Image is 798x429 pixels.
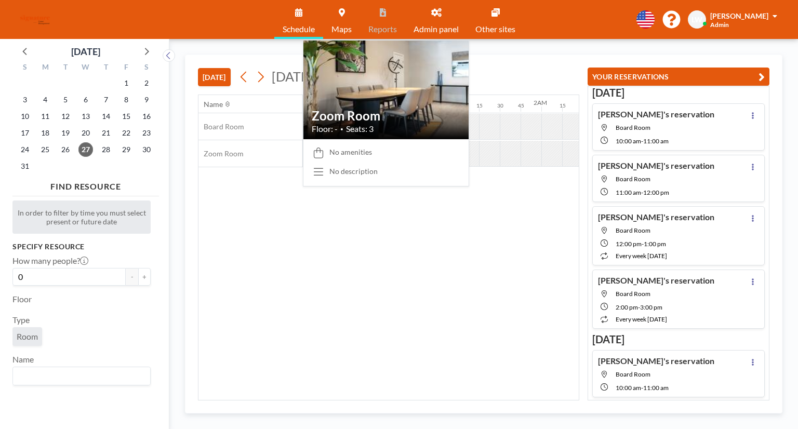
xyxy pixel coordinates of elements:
div: M [35,61,56,75]
span: Admin [710,21,729,29]
div: No description [329,167,378,176]
div: 30 [497,102,503,109]
span: Wednesday, August 13, 2025 [78,109,93,124]
span: 2:00 PM [616,303,638,311]
span: No amenities [329,148,372,157]
span: Friday, August 15, 2025 [119,109,134,124]
button: [DATE] [198,68,231,86]
div: S [136,61,156,75]
span: Wednesday, August 20, 2025 [78,126,93,140]
span: Tuesday, August 5, 2025 [58,92,73,107]
img: resource-image [303,35,469,145]
span: Tuesday, August 26, 2025 [58,142,73,157]
button: YOUR RESERVATIONS [588,68,769,86]
h4: [PERSON_NAME]'s reservation [598,356,714,366]
label: Name [12,354,34,365]
span: 12:00 PM [616,240,642,248]
span: Sunday, August 17, 2025 [18,126,32,140]
span: Other sites [475,25,515,33]
span: Saturday, August 2, 2025 [139,76,154,90]
div: T [56,61,76,75]
span: Friday, August 8, 2025 [119,92,134,107]
span: Thursday, August 21, 2025 [99,126,113,140]
span: Sunday, August 31, 2025 [18,159,32,173]
span: Reports [368,25,397,33]
span: Saturday, August 23, 2025 [139,126,154,140]
span: Room [17,331,38,342]
div: Search for option [13,367,150,385]
span: [PERSON_NAME] [710,11,768,20]
label: Floor [12,294,32,304]
div: In order to filter by time you must select present or future date [12,200,151,234]
span: Sunday, August 3, 2025 [18,92,32,107]
h3: [DATE] [592,86,765,99]
h4: [PERSON_NAME]'s reservation [598,212,714,222]
span: Board Room [616,290,650,298]
span: [DATE] [272,69,313,84]
span: Monday, August 18, 2025 [38,126,52,140]
h2: Zoom Room [312,108,460,124]
span: Schedule [283,25,315,33]
span: - [638,303,640,311]
span: Board Room [616,175,650,183]
span: Board Room [616,370,650,378]
button: + [138,268,151,286]
span: - [641,189,643,196]
div: 15 [560,102,566,109]
div: 15 [476,102,483,109]
span: LW [691,15,702,24]
div: 45 [518,102,524,109]
span: Sunday, August 10, 2025 [18,109,32,124]
span: - [641,384,643,392]
span: 12:00 PM [643,189,669,196]
span: 11:00 AM [643,384,669,392]
h4: [PERSON_NAME]'s reservation [598,275,714,286]
span: Tuesday, August 12, 2025 [58,109,73,124]
span: Friday, August 1, 2025 [119,76,134,90]
div: Name [204,100,223,109]
span: Wednesday, August 6, 2025 [78,92,93,107]
span: Thursday, August 14, 2025 [99,109,113,124]
span: Monday, August 4, 2025 [38,92,52,107]
div: W [76,61,96,75]
span: Saturday, August 16, 2025 [139,109,154,124]
div: T [96,61,116,75]
span: Board Room [616,226,650,234]
span: Friday, August 22, 2025 [119,126,134,140]
span: every week [DATE] [616,252,667,260]
div: S [15,61,35,75]
span: Saturday, August 9, 2025 [139,92,154,107]
span: Sunday, August 24, 2025 [18,142,32,157]
span: 10:00 AM [616,137,641,145]
div: 2AM [534,99,547,106]
span: • [340,126,343,132]
input: Search for option [14,369,144,383]
h3: [DATE] [592,333,765,346]
span: 10:00 AM [616,384,641,392]
span: Friday, August 29, 2025 [119,142,134,157]
span: Monday, August 25, 2025 [38,142,52,157]
h4: FIND RESOURCE [12,177,159,192]
span: Seats: 3 [346,124,374,134]
span: Tuesday, August 19, 2025 [58,126,73,140]
span: Monday, August 11, 2025 [38,109,52,124]
span: Wednesday, August 27, 2025 [78,142,93,157]
button: - [126,268,138,286]
label: How many people? [12,256,88,266]
label: Type [12,315,30,325]
span: 3:00 PM [640,303,662,311]
span: - [642,240,644,248]
img: organization-logo [17,9,54,30]
span: Board Room [616,124,650,131]
div: F [116,61,136,75]
span: Thursday, August 7, 2025 [99,92,113,107]
div: [DATE] [71,44,100,59]
span: every week [DATE] [616,315,667,323]
span: Saturday, August 30, 2025 [139,142,154,157]
h4: [PERSON_NAME]'s reservation [598,109,714,119]
span: Thursday, August 28, 2025 [99,142,113,157]
span: Maps [331,25,352,33]
h4: [PERSON_NAME]'s reservation [598,160,714,171]
span: 11:00 AM [616,189,641,196]
span: Board Room [198,122,244,131]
